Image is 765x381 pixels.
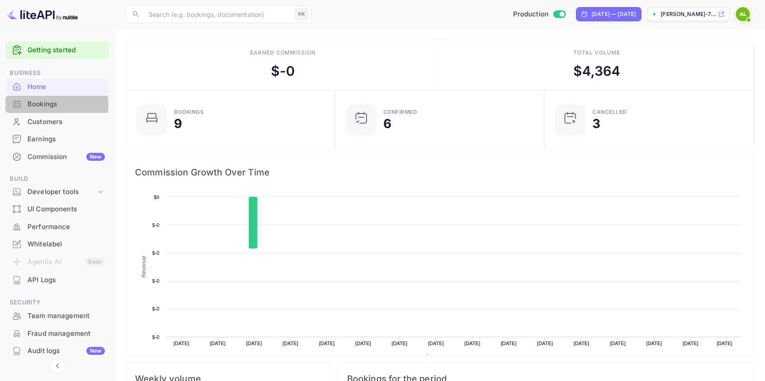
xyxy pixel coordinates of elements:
text: [DATE] [392,341,408,346]
span: Build [5,174,109,184]
div: Bookings [5,96,109,113]
text: $0 [154,194,159,200]
div: Home [27,82,105,92]
div: Customers [27,117,105,127]
input: Search (e.g. bookings, documentation) [143,5,291,23]
text: [DATE] [464,341,480,346]
p: [PERSON_NAME]-7... [661,10,716,18]
a: Home [5,78,109,95]
text: [DATE] [646,341,662,346]
div: Whitelabel [27,239,105,249]
a: Performance [5,218,109,235]
div: Team management [27,311,105,321]
a: API Logs [5,272,109,288]
text: $-0 [152,278,159,284]
div: Bookings [27,99,105,109]
div: Switch to Sandbox mode [510,9,569,19]
div: Confirmed [383,109,417,115]
a: Getting started [27,45,105,55]
text: [DATE] [428,341,444,346]
div: 6 [383,117,391,130]
a: Bookings [5,96,109,112]
div: ⌘K [295,8,308,20]
span: Production [513,9,549,19]
text: $-0 [152,250,159,256]
text: [DATE] [174,341,189,346]
span: Marketing [5,369,109,378]
a: Audit logsNew [5,342,109,359]
a: Whitelabel [5,236,109,252]
div: Fraud management [27,329,105,339]
div: 9 [174,117,182,130]
div: Earned commission [250,49,316,57]
text: [DATE] [246,341,262,346]
text: $-0 [152,306,159,311]
text: $-0 [152,222,159,228]
text: [DATE] [610,341,626,346]
div: $ -0 [271,61,295,81]
div: Earnings [5,131,109,148]
img: Albin Eriksson Lippe [736,7,750,21]
div: Whitelabel [5,236,109,253]
div: Fraud management [5,325,109,342]
div: Earnings [27,134,105,144]
a: Earnings [5,131,109,147]
div: Performance [5,218,109,236]
div: Home [5,78,109,96]
text: [DATE] [573,341,589,346]
text: Revenue [141,256,147,277]
div: UI Components [27,204,105,214]
button: Collapse navigation [50,358,66,374]
a: Fraud management [5,325,109,342]
a: CommissionNew [5,148,109,165]
div: CANCELLED [592,109,627,115]
a: UI Components [5,201,109,217]
div: Customers [5,113,109,131]
div: New [86,153,105,161]
text: [DATE] [282,341,298,346]
text: [DATE] [210,341,226,346]
text: [DATE] [319,341,335,346]
text: [DATE] [717,341,733,346]
div: Performance [27,222,105,232]
span: Security [5,298,109,307]
text: [DATE] [683,341,699,346]
div: Audit logs [27,346,105,356]
div: Bookings [174,109,204,115]
div: New [86,347,105,355]
div: $ 4,364 [573,61,621,81]
a: Team management [5,307,109,324]
div: UI Components [5,201,109,218]
text: $-0 [152,334,159,340]
a: Customers [5,113,109,130]
text: [DATE] [501,341,517,346]
text: [DATE] [355,341,371,346]
div: Developer tools [27,187,96,197]
span: Business [5,68,109,78]
div: API Logs [5,272,109,289]
div: Commission [27,152,105,162]
text: [DATE] [537,341,553,346]
div: API Logs [27,275,105,285]
text: Revenue [433,354,456,361]
span: Commission Growth Over Time [135,165,745,179]
div: Total volume [573,49,621,57]
div: [DATE] — [DATE] [591,10,636,18]
div: Developer tools [5,184,109,200]
div: 3 [592,117,600,130]
img: LiteAPI logo [7,7,78,21]
div: Getting started [5,41,109,59]
div: CommissionNew [5,148,109,166]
